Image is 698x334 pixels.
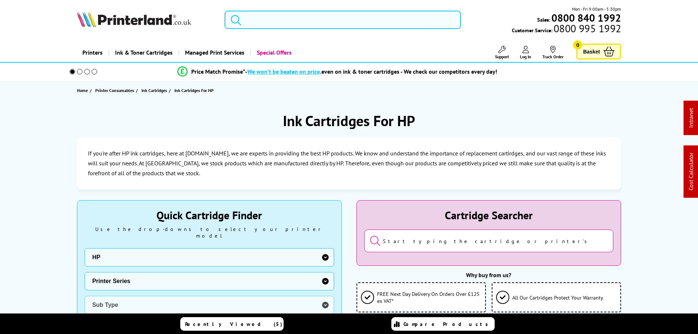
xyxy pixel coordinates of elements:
[77,43,108,62] a: Printers
[115,43,173,62] span: Ink & Toner Cartridges
[191,68,245,75] span: Price Match Promise*
[141,87,167,94] span: Ink Cartridges
[283,111,415,130] h1: Ink Cartridges For HP
[573,40,582,49] span: 0
[95,87,134,94] span: Printer Consumables
[185,321,282,327] span: Recently Viewed (5)
[687,153,695,191] a: Cost Calculator
[250,43,297,62] a: Special Offers
[550,14,621,21] a: 0800 840 1992
[572,5,621,12] span: Mon - Fri 9:00am - 5:30pm
[553,25,621,32] span: 0800 995 1992
[520,54,531,59] span: Log In
[85,208,334,222] div: Quick Cartridge Finder
[512,25,621,34] span: Customer Service:
[364,230,614,252] input: Start typing the cartridge or printer's name...
[247,68,321,75] span: We won’t be beaten on price,
[88,148,610,179] p: If you're after HP ink cartridges, here at [DOMAIN_NAME], we are experts in providing the best HP...
[77,11,191,27] img: Printerland Logo
[391,317,495,331] a: Compare Products
[687,108,695,128] a: Intranet
[495,54,509,59] span: Support
[141,87,169,94] a: Ink Cartridges
[495,46,509,59] a: Support
[245,68,497,75] div: - even on ink & toner cartridges - We check our competitors every day!
[85,226,334,239] div: Use the drop-downs to select your printer model
[403,321,492,327] span: Compare Products
[178,43,250,62] a: Managed Print Services
[77,11,216,29] a: Printerland Logo
[174,88,214,93] span: Ink Cartridges For HP
[180,317,284,331] a: Recently Viewed (5)
[60,65,616,78] li: modal_Promise
[95,87,136,94] a: Printer Consumables
[542,46,564,59] a: Track Order
[357,271,621,279] div: Why buy from us?
[520,46,531,59] a: Log In
[108,43,178,62] a: Ink & Toner Cartridges
[512,294,603,301] span: All Our Cartridges Protect Your Warranty
[77,87,90,94] a: Home
[364,208,614,222] div: Cartridge Searcher
[576,44,621,59] a: Basket 0
[583,47,600,56] span: Basket
[377,290,481,304] span: FREE Next Day Delivery On Orders Over £125 ex VAT*
[537,16,550,23] span: Sales:
[551,11,621,25] b: 0800 840 1992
